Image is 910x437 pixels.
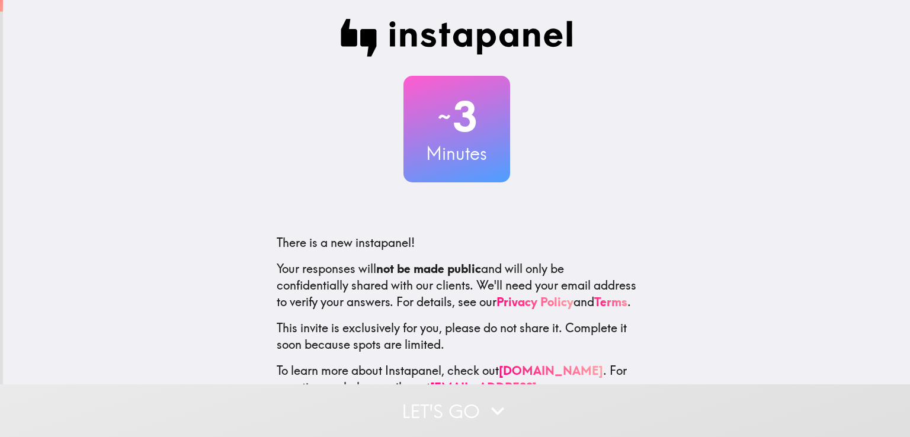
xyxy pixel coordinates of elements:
span: ~ [436,99,453,134]
h3: Minutes [403,141,510,166]
p: This invite is exclusively for you, please do not share it. Complete it soon because spots are li... [277,320,637,353]
p: Your responses will and will only be confidentially shared with our clients. We'll need your emai... [277,261,637,310]
img: Instapanel [341,19,573,57]
a: Terms [594,294,627,309]
span: There is a new instapanel! [277,235,415,250]
b: not be made public [376,261,481,276]
a: [DOMAIN_NAME] [499,363,603,378]
a: Privacy Policy [496,294,573,309]
p: To learn more about Instapanel, check out . For questions or help, email us at . [277,362,637,412]
h2: 3 [403,92,510,141]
